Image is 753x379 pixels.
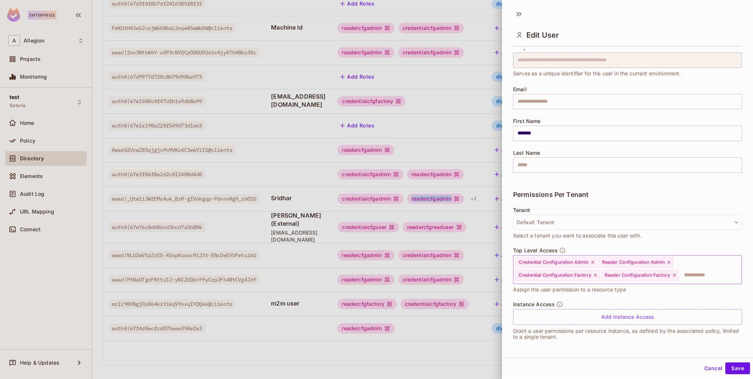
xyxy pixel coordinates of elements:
span: Assign the user permission to a resource type [513,286,626,294]
span: Credential Configuration Factory [519,272,591,278]
span: Select a tenant you want to associate this user with. [513,232,642,240]
span: Email [513,86,527,92]
div: Credential Configuration Factory [515,270,600,281]
button: Cancel [701,362,725,374]
span: Credential Configuration Admin [519,259,589,265]
span: Instance Access [513,301,555,307]
button: Default Tenant [513,215,742,230]
div: Credential Configuration Admin [515,257,597,268]
button: Open [738,269,739,270]
span: Top Level Access [513,247,558,253]
div: Add Instance Access [513,309,742,325]
span: First Name [513,118,541,124]
span: Edit User [526,31,559,40]
p: Grant a user permissions per resource instance, as defined by the associated policy, limited to a... [513,328,742,340]
div: Reader Configuration Admin [599,257,674,268]
span: Last Name [513,150,540,156]
div: Reader Configuration Factory [601,270,679,281]
span: Reader Configuration Admin [602,259,665,265]
button: Save [725,362,750,374]
span: Reader Configuration Factory [605,272,670,278]
span: Tenant [513,207,530,213]
span: Permissions Per Tenant [513,191,588,198]
span: Serves as a unique identifier for the user in the current environment. [513,69,681,78]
